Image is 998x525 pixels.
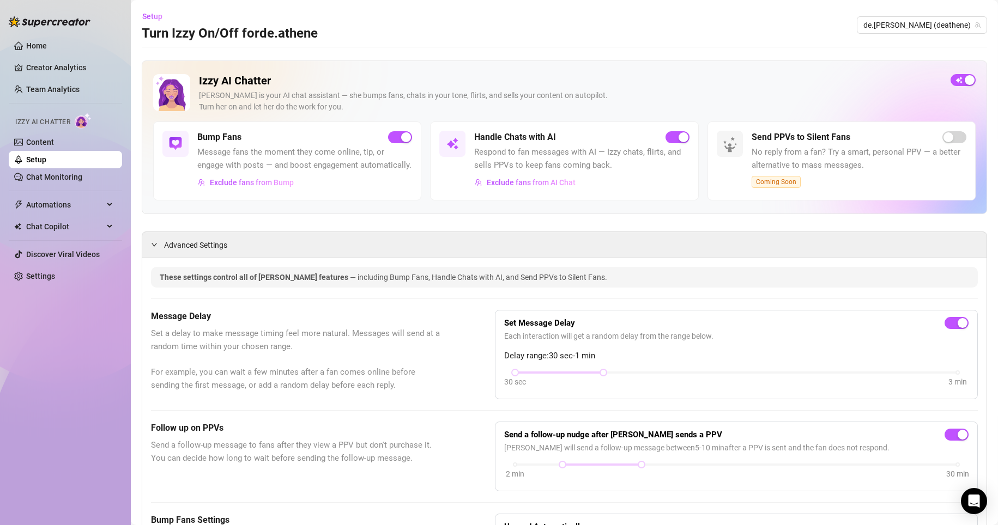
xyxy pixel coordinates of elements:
[197,131,241,144] h5: Bump Fans
[169,137,182,150] img: svg%3e
[151,422,440,435] h5: Follow up on PPVs
[504,330,969,342] span: Each interaction will get a random delay from the range below.
[151,327,440,392] span: Set a delay to make message timing feel more natural. Messages will send at a random time within ...
[75,113,92,129] img: AI Chatter
[26,196,104,213] span: Automations
[199,74,942,88] h2: Izzy AI Chatter
[198,179,205,186] img: svg%3e
[487,178,576,187] span: Exclude fans from AI Chat
[504,350,969,363] span: Delay range: 30 sec - 1 min
[504,376,526,388] div: 30 sec
[26,138,54,146] a: Content
[26,250,100,259] a: Discover Viral Videos
[15,117,70,127] span: Izzy AI Chatter
[475,179,482,186] img: svg%3e
[26,85,80,94] a: Team Analytics
[26,41,47,50] a: Home
[961,488,987,514] div: Open Intercom Messenger
[160,273,350,282] span: These settings control all of [PERSON_NAME] features
[474,146,689,172] span: Respond to fan messages with AI — Izzy chats, flirts, and sells PPVs to keep fans coming back.
[151,241,158,248] span: expanded
[26,218,104,235] span: Chat Copilot
[975,22,981,28] span: team
[474,131,556,144] h5: Handle Chats with AI
[506,468,524,480] div: 2 min
[723,137,740,154] img: silent-fans-ppv-o-N6Mmdf.svg
[948,376,967,388] div: 3 min
[446,137,459,150] img: svg%3e
[26,155,46,164] a: Setup
[26,272,55,280] a: Settings
[752,146,966,172] span: No reply from a fan? Try a smart, personal PPV — a better alternative to mass messages.
[151,310,440,323] h5: Message Delay
[9,16,90,27] img: logo-BBDzfeDw.svg
[14,223,21,230] img: Chat Copilot
[474,174,576,191] button: Exclude fans from AI Chat
[142,25,318,42] h3: Turn Izzy On/Off for de.athene
[26,173,82,181] a: Chat Monitoring
[946,468,969,480] div: 30 min
[504,442,969,454] span: [PERSON_NAME] will send a follow-up message between 5 - 10 min after a PPV is sent and the fan do...
[210,178,294,187] span: Exclude fans from Bump
[153,74,190,111] img: Izzy AI Chatter
[197,174,294,191] button: Exclude fans from Bump
[14,200,23,209] span: thunderbolt
[350,273,607,282] span: — including Bump Fans, Handle Chats with AI, and Send PPVs to Silent Fans.
[504,318,575,328] strong: Set Message Delay
[752,176,801,188] span: Coming Soon
[151,439,440,465] span: Send a follow-up message to fans after they view a PPV but don't purchase it. You can decide how ...
[26,59,113,76] a: Creator Analytics
[197,146,412,172] span: Message fans the moment they come online, tip, or engage with posts — and boost engagement automa...
[164,239,227,251] span: Advanced Settings
[142,8,171,25] button: Setup
[752,131,850,144] h5: Send PPVs to Silent Fans
[199,90,942,113] div: [PERSON_NAME] is your AI chat assistant — she bumps fans, chats in your tone, flirts, and sells y...
[863,17,981,33] span: de.athene (deathene)
[151,239,164,251] div: expanded
[142,12,162,21] span: Setup
[504,430,722,439] strong: Send a follow-up nudge after [PERSON_NAME] sends a PPV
